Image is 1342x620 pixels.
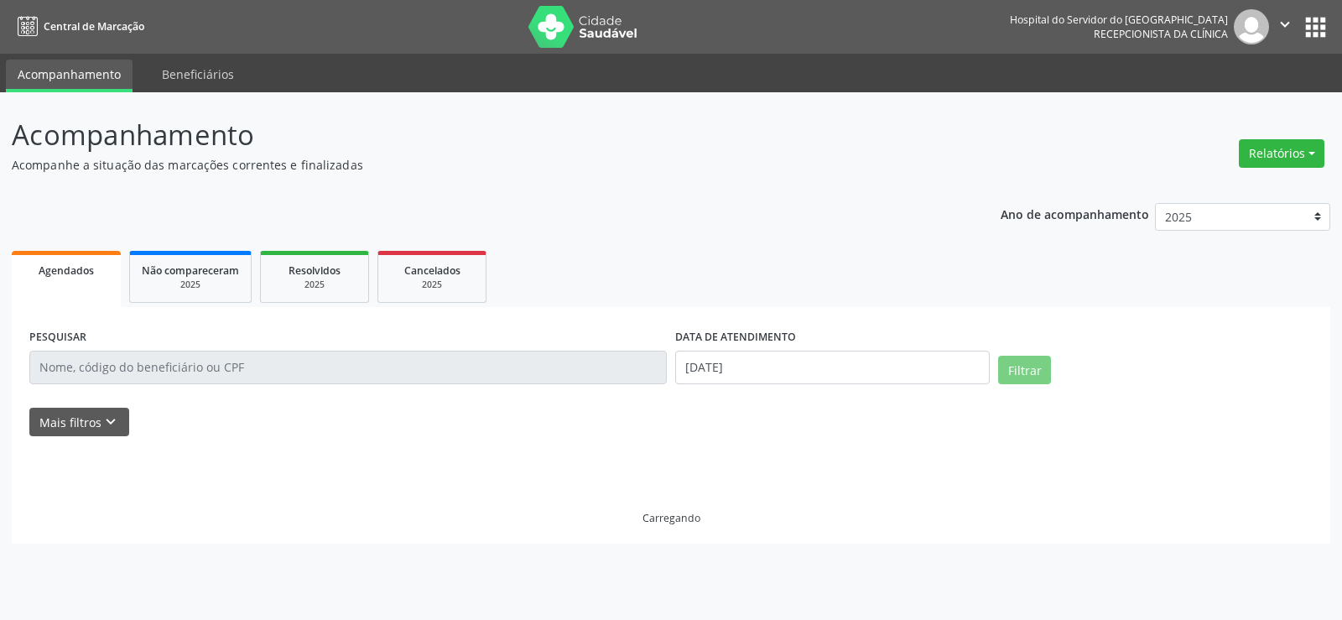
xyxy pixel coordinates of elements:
[1094,27,1228,41] span: Recepcionista da clínica
[289,263,341,278] span: Resolvidos
[12,13,144,40] a: Central de Marcação
[1269,9,1301,44] button: 
[642,511,700,525] div: Carregando
[44,19,144,34] span: Central de Marcação
[142,279,239,291] div: 2025
[390,279,474,291] div: 2025
[404,263,460,278] span: Cancelados
[150,60,246,89] a: Beneficiários
[12,156,934,174] p: Acompanhe a situação das marcações correntes e finalizadas
[101,413,120,431] i: keyboard_arrow_down
[273,279,356,291] div: 2025
[675,325,796,351] label: DATA DE ATENDIMENTO
[1234,9,1269,44] img: img
[1276,15,1294,34] i: 
[29,325,86,351] label: PESQUISAR
[1301,13,1330,42] button: apps
[29,408,129,437] button: Mais filtroskeyboard_arrow_down
[998,356,1051,384] button: Filtrar
[142,263,239,278] span: Não compareceram
[1239,139,1324,168] button: Relatórios
[1010,13,1228,27] div: Hospital do Servidor do [GEOGRAPHIC_DATA]
[1001,203,1149,224] p: Ano de acompanhamento
[675,351,990,384] input: Selecione um intervalo
[12,114,934,156] p: Acompanhamento
[6,60,133,92] a: Acompanhamento
[29,351,667,384] input: Nome, código do beneficiário ou CPF
[39,263,94,278] span: Agendados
